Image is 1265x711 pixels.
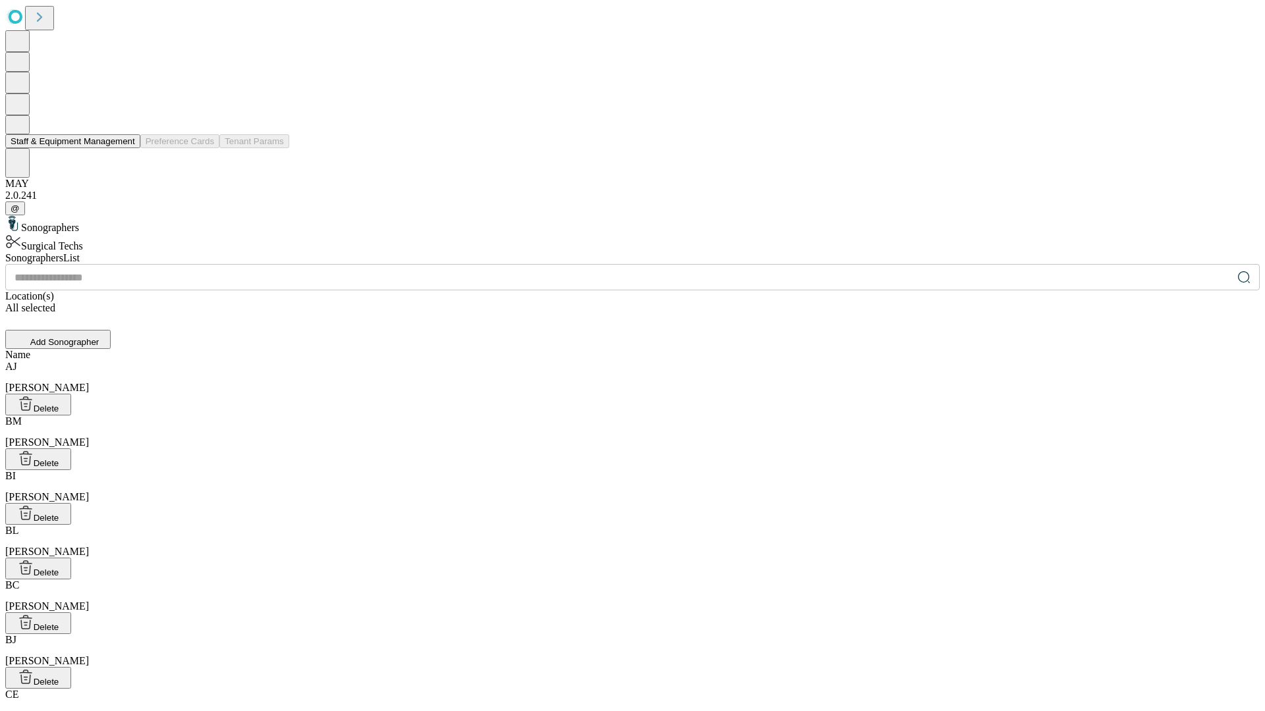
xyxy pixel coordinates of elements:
[5,634,1260,667] div: [PERSON_NAME]
[5,558,71,579] button: Delete
[5,302,1260,314] div: All selected
[5,234,1260,252] div: Surgical Techs
[5,190,1260,201] div: 2.0.241
[5,215,1260,234] div: Sonographers
[5,470,16,481] span: BI
[5,415,1260,448] div: [PERSON_NAME]
[219,134,289,148] button: Tenant Params
[5,448,71,470] button: Delete
[5,634,16,645] span: BJ
[5,290,54,302] span: Location(s)
[5,394,71,415] button: Delete
[5,349,1260,361] div: Name
[5,470,1260,503] div: [PERSON_NAME]
[30,337,99,347] span: Add Sonographer
[5,667,71,689] button: Delete
[5,503,71,525] button: Delete
[140,134,219,148] button: Preference Cards
[34,622,59,632] span: Delete
[5,178,1260,190] div: MAY
[34,677,59,687] span: Delete
[5,252,1260,264] div: Sonographers List
[5,525,1260,558] div: [PERSON_NAME]
[34,513,59,523] span: Delete
[5,612,71,634] button: Delete
[5,579,1260,612] div: [PERSON_NAME]
[34,567,59,577] span: Delete
[34,458,59,468] span: Delete
[11,203,20,213] span: @
[5,689,18,700] span: CE
[34,404,59,413] span: Delete
[5,134,140,148] button: Staff & Equipment Management
[5,361,17,372] span: AJ
[5,525,18,536] span: BL
[5,201,25,215] button: @
[5,579,19,591] span: BC
[5,361,1260,394] div: [PERSON_NAME]
[5,415,22,427] span: BM
[5,330,111,349] button: Add Sonographer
